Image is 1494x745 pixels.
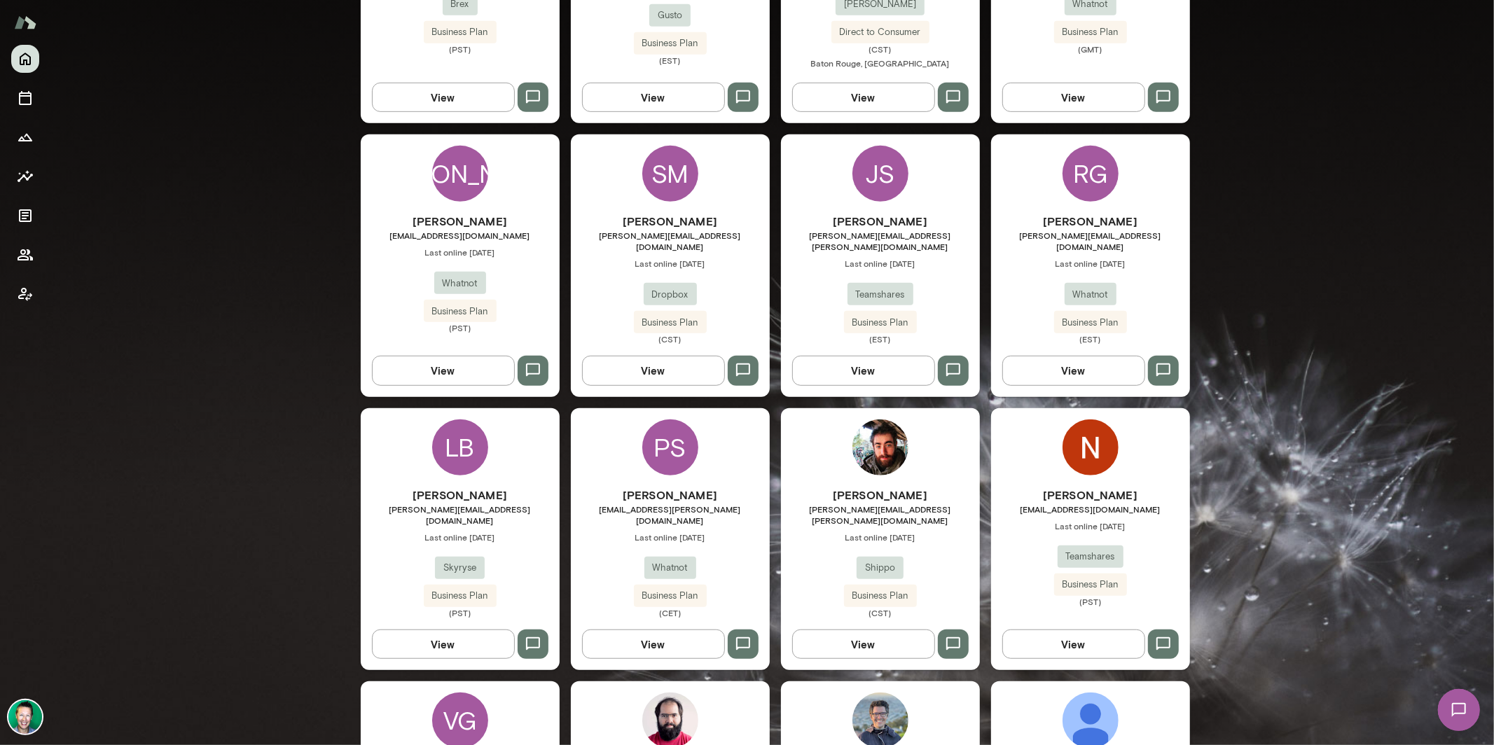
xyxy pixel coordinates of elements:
[11,45,39,73] button: Home
[434,277,486,291] span: Whatnot
[781,333,980,344] span: (EST)
[634,36,707,50] span: Business Plan
[781,607,980,618] span: (CST)
[642,419,698,475] div: PS
[991,596,1190,607] span: (PST)
[1002,629,1145,659] button: View
[432,419,488,475] div: LB
[781,503,980,526] span: [PERSON_NAME][EMAIL_ADDRESS][PERSON_NAME][DOMAIN_NAME]
[991,503,1190,515] span: [EMAIL_ADDRESS][DOMAIN_NAME]
[634,589,707,603] span: Business Plan
[792,629,935,659] button: View
[991,520,1190,531] span: Last online [DATE]
[649,8,691,22] span: Gusto
[571,487,770,503] h6: [PERSON_NAME]
[781,213,980,230] h6: [PERSON_NAME]
[11,162,39,190] button: Insights
[1065,288,1116,302] span: Whatnot
[372,356,515,385] button: View
[11,123,39,151] button: Growth Plan
[571,230,770,252] span: [PERSON_NAME][EMAIL_ADDRESS][DOMAIN_NAME]
[844,316,917,330] span: Business Plan
[11,202,39,230] button: Documents
[361,503,560,526] span: [PERSON_NAME][EMAIL_ADDRESS][DOMAIN_NAME]
[432,146,488,202] div: [PERSON_NAME]
[852,146,908,202] div: JS
[361,322,560,333] span: (PST)
[11,241,39,269] button: Members
[781,487,980,503] h6: [PERSON_NAME]
[361,246,560,258] span: Last online [DATE]
[991,230,1190,252] span: [PERSON_NAME][EMAIL_ADDRESS][DOMAIN_NAME]
[1002,356,1145,385] button: View
[582,83,725,112] button: View
[644,561,696,575] span: Whatnot
[634,316,707,330] span: Business Plan
[372,629,515,659] button: View
[781,531,980,543] span: Last online [DATE]
[571,258,770,269] span: Last online [DATE]
[792,83,935,112] button: View
[424,589,497,603] span: Business Plan
[852,419,908,475] img: Michael Musslewhite
[361,607,560,618] span: (PST)
[571,213,770,230] h6: [PERSON_NAME]
[571,503,770,526] span: [EMAIL_ADDRESS][PERSON_NAME][DOMAIN_NAME]
[1054,25,1127,39] span: Business Plan
[642,146,698,202] div: SM
[571,55,770,66] span: (EST)
[1002,83,1145,112] button: View
[361,230,560,241] span: [EMAIL_ADDRESS][DOMAIN_NAME]
[571,607,770,618] span: (CET)
[848,288,913,302] span: Teamshares
[8,700,42,734] img: Brian Lawrence
[372,83,515,112] button: View
[991,43,1190,55] span: (GMT)
[781,43,980,55] span: (CST)
[1063,146,1119,202] div: RG
[781,258,980,269] span: Last online [DATE]
[571,531,770,543] span: Last online [DATE]
[424,305,497,319] span: Business Plan
[811,58,950,68] span: Baton Rouge, [GEOGRAPHIC_DATA]
[857,561,904,575] span: Shippo
[571,333,770,344] span: (CST)
[991,213,1190,230] h6: [PERSON_NAME]
[1054,316,1127,330] span: Business Plan
[361,43,560,55] span: (PST)
[435,561,485,575] span: Skyryse
[991,258,1190,269] span: Last online [DATE]
[14,9,36,36] img: Mento
[1054,578,1127,592] span: Business Plan
[1058,550,1123,564] span: Teamshares
[831,25,929,39] span: Direct to Consumer
[582,356,725,385] button: View
[1063,419,1119,475] img: Niles Mcgiver
[991,333,1190,344] span: (EST)
[361,531,560,543] span: Last online [DATE]
[11,280,39,308] button: Client app
[582,629,725,659] button: View
[361,213,560,230] h6: [PERSON_NAME]
[11,84,39,112] button: Sessions
[644,288,697,302] span: Dropbox
[991,487,1190,503] h6: [PERSON_NAME]
[781,230,980,252] span: [PERSON_NAME][EMAIL_ADDRESS][PERSON_NAME][DOMAIN_NAME]
[424,25,497,39] span: Business Plan
[361,487,560,503] h6: [PERSON_NAME]
[792,356,935,385] button: View
[844,589,917,603] span: Business Plan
